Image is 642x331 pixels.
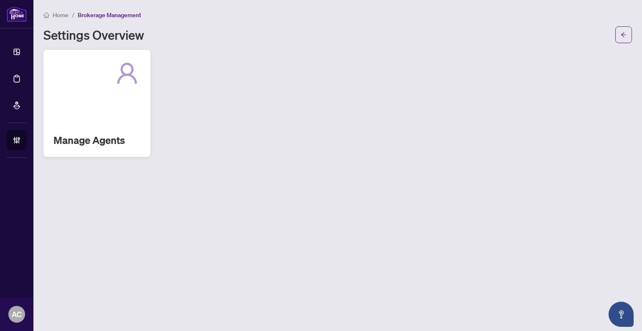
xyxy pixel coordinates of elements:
span: home [43,12,49,18]
button: Open asap [609,302,634,327]
h2: Manage Agents [53,133,140,147]
li: / [72,10,74,20]
span: Home [53,11,69,19]
h1: Settings Overview [43,28,144,41]
img: logo [7,6,27,22]
span: arrow-left [621,32,627,38]
span: Brokerage Management [78,11,141,19]
span: AC [12,308,22,320]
